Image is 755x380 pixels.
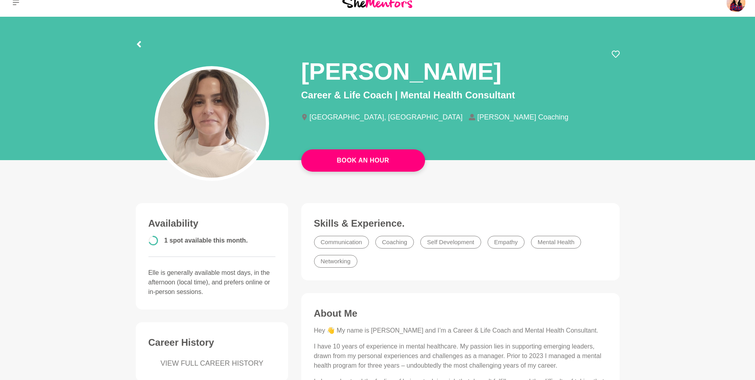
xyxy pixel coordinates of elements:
[148,217,276,229] h3: Availability
[314,308,607,319] h3: About Me
[314,217,607,229] h3: Skills & Experience.
[469,114,575,121] li: [PERSON_NAME] Coaching
[301,149,425,172] button: Book An Hour
[301,57,501,86] h1: [PERSON_NAME]
[314,342,607,370] p: I have 10 years of experience in mental healthcare. My passion lies in supporting emerging leader...
[301,88,620,102] p: Career & Life Coach | Mental Health Consultant
[148,268,276,297] p: Elle is generally available most days, in the afternoon (local time), and prefers online or in-pe...
[164,237,248,244] span: 1 spot available this month.
[301,114,469,121] li: [GEOGRAPHIC_DATA], [GEOGRAPHIC_DATA]
[314,326,607,335] p: Hey 👋 My name is [PERSON_NAME] and I’m a Career & Life Coach and Mental Health Consultant.
[148,358,276,369] a: VIEW FULL CAREER HISTORY
[148,337,276,349] h3: Career History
